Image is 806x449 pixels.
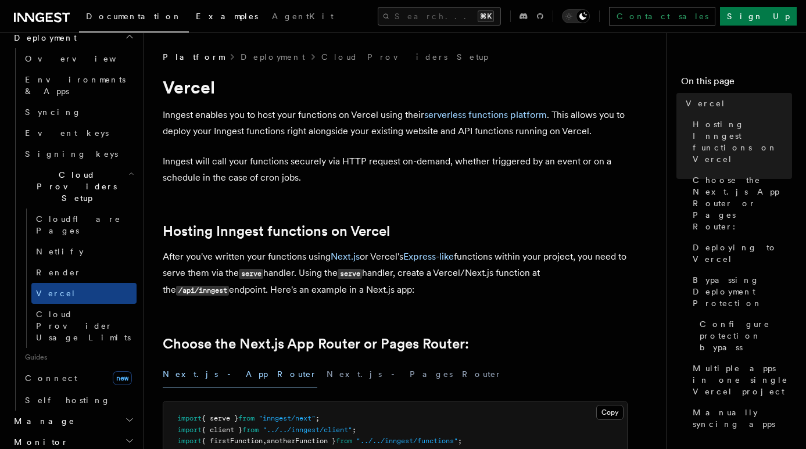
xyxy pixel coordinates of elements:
span: Self hosting [25,396,110,405]
span: Monitor [9,436,69,448]
span: Cloud Provider Usage Limits [36,310,131,342]
span: { firstFunction [202,437,263,445]
span: AgentKit [272,12,334,21]
span: , [263,437,267,445]
span: Event keys [25,128,109,138]
a: Event keys [20,123,137,143]
a: Syncing [20,102,137,123]
button: Cloud Providers Setup [20,164,137,209]
a: Environments & Apps [20,69,137,102]
div: Cloud Providers Setup [20,209,137,348]
span: Manage [9,415,75,427]
button: Next.js - App Router [163,361,317,387]
span: Environments & Apps [25,75,126,96]
p: Inngest will call your functions securely via HTTP request on-demand, whether triggered by an eve... [163,153,628,186]
p: After you've written your functions using or Vercel's functions within your project, you need to ... [163,249,628,299]
span: Cloudflare Pages [36,214,121,235]
a: Signing keys [20,143,137,164]
a: Bypassing Deployment Protection [688,270,792,314]
a: Express-like [403,251,454,262]
p: Inngest enables you to host your functions on Vercel using their . This allows you to deploy your... [163,107,628,139]
span: Bypassing Deployment Protection [693,274,792,309]
a: AgentKit [265,3,341,31]
span: Cloud Providers Setup [20,169,128,204]
span: from [336,437,352,445]
span: "../../inngest/client" [263,426,352,434]
a: Choose the Next.js App Router or Pages Router: [688,170,792,237]
span: { client } [202,426,242,434]
span: Guides [20,348,137,367]
span: { serve } [202,414,238,422]
a: Connectnew [20,367,137,390]
a: Documentation [79,3,189,33]
a: Manually syncing apps [688,402,792,434]
span: import [177,414,202,422]
span: Deployment [9,32,77,44]
a: Cloudflare Pages [31,209,137,241]
span: Connect [25,373,77,383]
span: Examples [196,12,258,21]
span: new [113,371,132,385]
span: Render [36,268,81,277]
a: Overview [20,48,137,69]
a: Multiple apps in one single Vercel project [688,358,792,402]
a: Vercel [681,93,792,114]
a: Contact sales [609,7,715,26]
span: anotherFunction } [267,437,336,445]
button: Search...⌘K [378,7,501,26]
span: Manually syncing apps [693,407,792,430]
span: Vercel [36,289,76,298]
a: Vercel [31,283,137,304]
span: Netlify [36,247,84,256]
span: Choose the Next.js App Router or Pages Router: [693,174,792,232]
a: Sign Up [720,7,797,26]
code: /api/inngest [176,286,229,296]
button: Deployment [9,27,137,48]
span: ; [458,437,462,445]
span: Syncing [25,107,81,117]
span: import [177,426,202,434]
span: Hosting Inngest functions on Vercel [693,118,792,165]
button: Next.js - Pages Router [327,361,502,387]
a: serverless functions platform [424,109,547,120]
span: "inngest/next" [259,414,316,422]
h1: Vercel [163,77,628,98]
span: Vercel [686,98,726,109]
a: Self hosting [20,390,137,411]
span: Multiple apps in one single Vercel project [693,362,792,397]
span: "../../inngest/functions" [356,437,458,445]
a: Cloud Providers Setup [321,51,488,63]
div: Deployment [9,48,137,411]
span: from [238,414,255,422]
span: Deploying to Vercel [693,242,792,265]
a: Render [31,262,137,283]
a: Examples [189,3,265,31]
span: import [177,437,202,445]
h4: On this page [681,74,792,93]
a: Deploying to Vercel [688,237,792,270]
a: Choose the Next.js App Router or Pages Router: [163,336,469,352]
span: ; [316,414,320,422]
a: Next.js [331,251,360,262]
span: Documentation [86,12,182,21]
span: from [242,426,259,434]
button: Manage [9,411,137,432]
a: Deployment [241,51,305,63]
span: Signing keys [25,149,118,159]
a: Netlify [31,241,137,262]
span: ; [352,426,356,434]
a: Configure protection bypass [695,314,792,358]
code: serve [338,269,362,279]
a: Hosting Inngest functions on Vercel [163,223,390,239]
span: Platform [163,51,224,63]
span: Configure protection bypass [700,318,792,353]
code: serve [239,269,263,279]
span: Overview [25,54,145,63]
a: Hosting Inngest functions on Vercel [688,114,792,170]
kbd: ⌘K [478,10,494,22]
a: Cloud Provider Usage Limits [31,304,137,348]
button: Toggle dark mode [562,9,590,23]
button: Copy [596,405,624,420]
